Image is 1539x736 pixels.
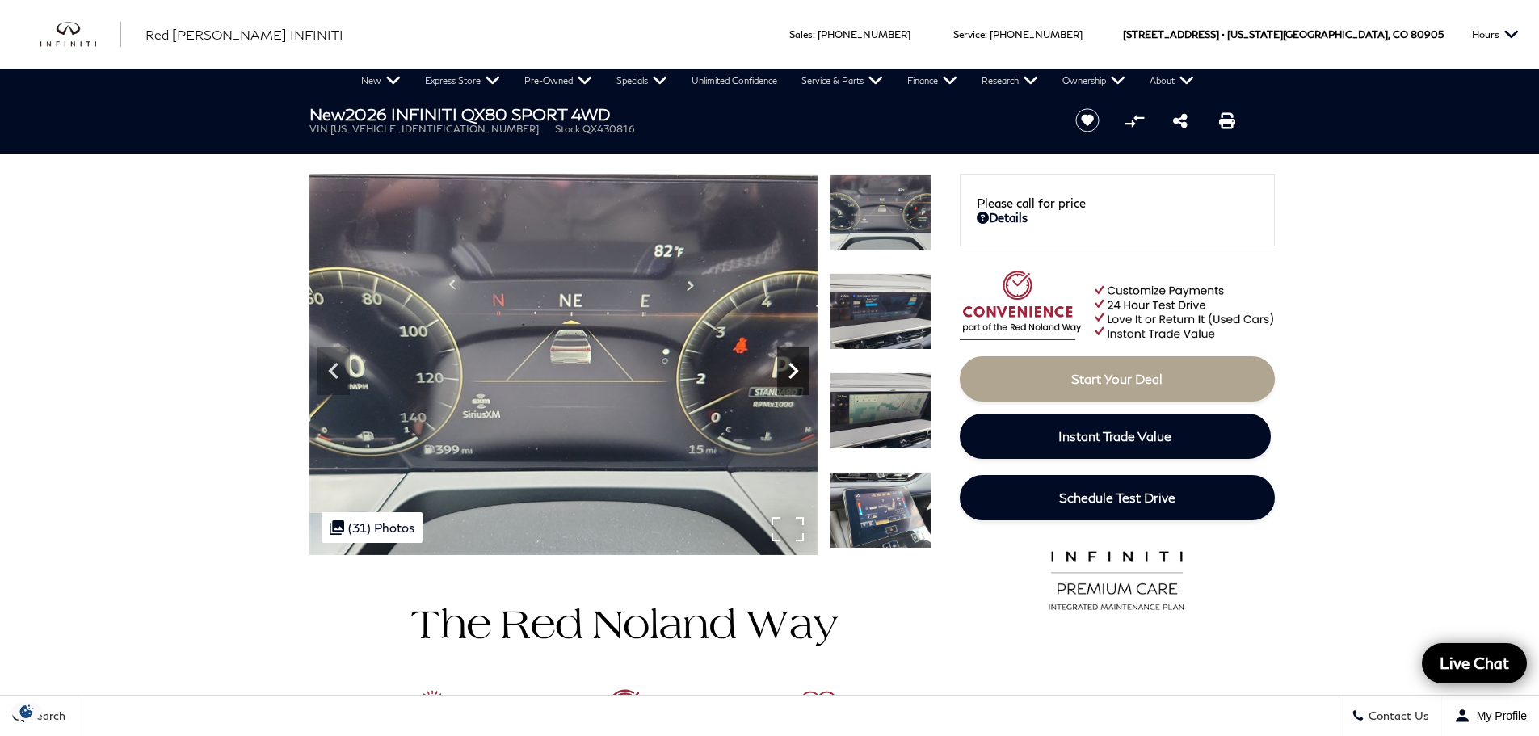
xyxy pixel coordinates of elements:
button: Save vehicle [1070,107,1105,133]
a: Print this New 2026 INFINITI QX80 SPORT 4WD [1219,111,1235,130]
img: New 2026 DYNAMIC METAL INFINITI SPORT 4WD image 16 [830,372,931,449]
a: Red [PERSON_NAME] INFINITI [145,25,343,44]
span: VIN: [309,123,330,135]
a: Research [969,69,1050,93]
a: Pre-Owned [512,69,604,93]
a: Specials [604,69,679,93]
span: : [985,28,987,40]
span: Start Your Deal [1071,371,1163,386]
img: INFINITI [40,22,121,48]
a: Share this New 2026 INFINITI QX80 SPORT 4WD [1173,111,1188,130]
img: New 2026 DYNAMIC METAL INFINITI SPORT 4WD image 14 [309,174,818,555]
span: Sales [789,28,813,40]
button: Compare Vehicle [1122,108,1146,132]
a: [PHONE_NUMBER] [818,28,910,40]
span: Please call for price [977,196,1086,210]
a: Details [977,210,1258,225]
a: Ownership [1050,69,1137,93]
span: Live Chat [1432,653,1517,673]
span: : [813,28,815,40]
a: New [349,69,413,93]
a: Finance [895,69,969,93]
span: [US_VEHICLE_IDENTIFICATION_NUMBER] [330,123,539,135]
span: Service [953,28,985,40]
span: Schedule Test Drive [1059,490,1175,505]
span: Search [25,709,65,723]
img: New 2026 DYNAMIC METAL INFINITI SPORT 4WD image 17 [830,472,931,549]
div: Previous [317,347,350,395]
a: About [1137,69,1206,93]
section: Click to Open Cookie Consent Modal [8,703,45,720]
a: Schedule Test Drive [960,475,1275,520]
a: Start Your Deal [960,356,1275,402]
span: Instant Trade Value [1058,428,1171,444]
a: [STREET_ADDRESS] • [US_STATE][GEOGRAPHIC_DATA], CO 80905 [1123,28,1444,40]
img: New 2026 DYNAMIC METAL INFINITI SPORT 4WD image 15 [830,273,931,350]
a: infiniti [40,22,121,48]
strong: New [309,104,345,124]
span: QX430816 [582,123,635,135]
span: Red [PERSON_NAME] INFINITI [145,27,343,42]
img: Opt-Out Icon [8,703,45,720]
a: Unlimited Confidence [679,69,789,93]
span: Contact Us [1364,709,1429,723]
a: [PHONE_NUMBER] [990,28,1083,40]
img: New 2026 DYNAMIC METAL INFINITI SPORT 4WD image 14 [830,174,931,250]
img: infinitipremiumcare.png [1038,547,1196,612]
a: Service & Parts [789,69,895,93]
h1: 2026 INFINITI QX80 SPORT 4WD [309,105,1049,123]
a: Live Chat [1422,643,1527,683]
button: Open user profile menu [1442,696,1539,736]
nav: Main Navigation [349,69,1206,93]
span: My Profile [1470,709,1527,722]
a: Express Store [413,69,512,93]
div: (31) Photos [322,512,423,543]
span: Stock: [555,123,582,135]
a: Instant Trade Value [960,414,1271,459]
div: Next [777,347,809,395]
